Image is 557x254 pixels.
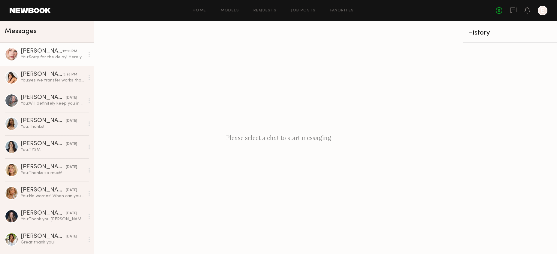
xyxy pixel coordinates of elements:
[62,49,77,54] div: 12:33 PM
[21,141,66,147] div: [PERSON_NAME]
[21,164,66,170] div: [PERSON_NAME]
[21,101,85,106] div: You: Will definitely keep you in mind :)
[94,21,463,254] div: Please select a chat to start messaging
[193,9,206,13] a: Home
[21,170,85,176] div: You: Thanks so much!
[21,78,85,83] div: You: yes we transfer works thanks!!
[66,141,77,147] div: [DATE]
[21,240,85,245] div: Great thank you!
[66,164,77,170] div: [DATE]
[66,234,77,240] div: [DATE]
[66,118,77,124] div: [DATE]
[21,147,85,153] div: You: TYSM
[21,95,66,101] div: [PERSON_NAME]
[66,211,77,216] div: [DATE]
[21,48,62,54] div: [PERSON_NAME]
[330,9,354,13] a: Favorites
[538,6,547,15] a: E
[21,118,66,124] div: [PERSON_NAME]
[21,193,85,199] div: You: No worries! When can you deliver the content? I'll make note on my end
[21,216,85,222] div: You: Thank you [PERSON_NAME]!
[221,9,239,13] a: Models
[21,72,63,78] div: [PERSON_NAME]
[63,72,77,78] div: 5:26 PM
[21,54,85,60] div: You: Sorry for the delay! Here you go :)
[468,29,552,36] div: History
[253,9,277,13] a: Requests
[66,188,77,193] div: [DATE]
[66,95,77,101] div: [DATE]
[21,210,66,216] div: [PERSON_NAME]
[21,124,85,130] div: You: Thanks!
[291,9,316,13] a: Job Posts
[21,234,66,240] div: [PERSON_NAME]
[21,187,66,193] div: [PERSON_NAME]
[5,28,37,35] span: Messages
